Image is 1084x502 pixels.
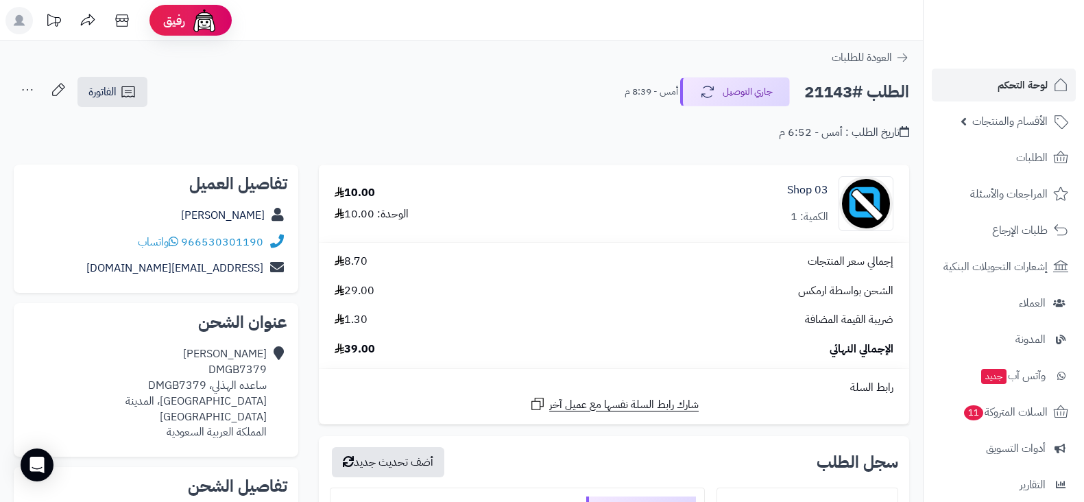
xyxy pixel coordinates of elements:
a: 03 Shop [787,182,828,198]
h2: الطلب #21143 [804,78,909,106]
a: المراجعات والأسئلة [932,178,1076,211]
span: الأقسام والمنتجات [972,112,1048,131]
span: 1.30 [335,312,368,328]
span: التقارير [1020,475,1046,494]
h2: تفاصيل العميل [25,176,287,192]
span: إشعارات التحويلات البنكية [943,257,1048,276]
a: [PERSON_NAME] [181,207,265,224]
span: 8.70 [335,254,368,270]
a: شارك رابط السلة نفسها مع عميل آخر [529,396,699,413]
span: السلات المتروكة [963,403,1048,422]
div: 10.00 [335,185,375,201]
a: وآتس آبجديد [932,359,1076,392]
span: العودة للطلبات [832,49,892,66]
span: 29.00 [335,283,374,299]
a: التقارير [932,468,1076,501]
span: أدوات التسويق [986,439,1046,458]
a: الفاتورة [77,77,147,107]
div: Open Intercom Messenger [21,449,53,481]
div: تاريخ الطلب : أمس - 6:52 م [779,125,909,141]
button: أضف تحديث جديد [332,447,444,477]
span: الفاتورة [88,84,117,100]
span: 39.00 [335,342,375,357]
a: طلبات الإرجاع [932,214,1076,247]
span: الطلبات [1016,148,1048,167]
h3: سجل الطلب [817,454,898,470]
div: الوحدة: 10.00 [335,206,409,222]
a: العملاء [932,287,1076,320]
span: المراجعات والأسئلة [970,184,1048,204]
a: تحديثات المنصة [36,7,71,38]
span: رفيق [163,12,185,29]
div: رابط السلة [324,380,904,396]
div: الكمية: 1 [791,209,828,225]
span: الإجمالي النهائي [830,342,893,357]
span: الشحن بواسطة ارمكس [798,283,893,299]
span: شارك رابط السلة نفسها مع عميل آخر [549,397,699,413]
a: السلات المتروكة11 [932,396,1076,429]
span: لوحة التحكم [998,75,1048,95]
button: جاري التوصيل [680,77,790,106]
a: إشعارات التحويلات البنكية [932,250,1076,283]
small: أمس - 8:39 م [625,85,678,99]
a: العودة للطلبات [832,49,909,66]
h2: تفاصيل الشحن [25,478,287,494]
a: 966530301190 [181,234,263,250]
span: جديد [981,369,1007,384]
span: العملاء [1019,294,1046,313]
a: أدوات التسويق [932,432,1076,465]
a: الطلبات [932,141,1076,174]
a: [EMAIL_ADDRESS][DOMAIN_NAME] [86,260,263,276]
a: المدونة [932,323,1076,356]
img: logo-2.png [991,23,1071,51]
span: المدونة [1015,330,1046,349]
img: no_image-90x90.png [839,176,893,231]
span: وآتس آب [980,366,1046,385]
a: لوحة التحكم [932,69,1076,101]
a: واتساب [138,234,178,250]
span: إجمالي سعر المنتجات [808,254,893,270]
img: ai-face.png [191,7,218,34]
span: طلبات الإرجاع [992,221,1048,240]
span: ضريبة القيمة المضافة [805,312,893,328]
h2: عنوان الشحن [25,314,287,331]
div: [PERSON_NAME] DMGB7379 ساعده الهذلي، DMGB7379 [GEOGRAPHIC_DATA]، المدينة [GEOGRAPHIC_DATA] المملك... [25,346,267,440]
span: 11 [963,405,984,421]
